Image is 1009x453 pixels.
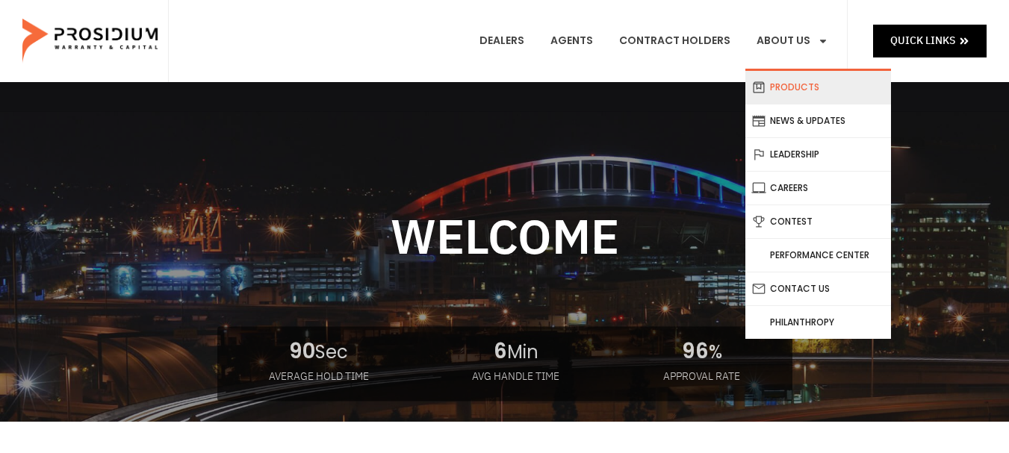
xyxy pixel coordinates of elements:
ul: About Us [745,69,891,339]
a: Contract Holders [608,13,742,69]
a: Leadership [745,138,891,171]
a: Performance Center [745,239,891,272]
a: Contact Us [745,272,891,305]
a: Philanthropy [745,306,891,339]
a: Quick Links [873,25,987,57]
a: Dealers [468,13,535,69]
span: Quick Links [890,31,955,50]
nav: Menu [468,13,839,69]
a: News & Updates [745,104,891,137]
a: Contest [745,205,891,238]
a: Products [745,71,891,104]
a: About Us [745,13,839,69]
a: Agents [539,13,604,69]
a: Careers [745,172,891,204]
